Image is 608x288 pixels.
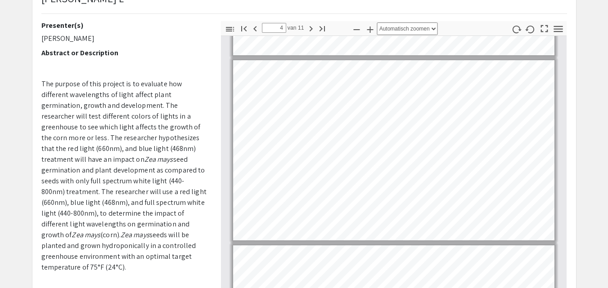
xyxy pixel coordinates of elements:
button: Uitzoomen [349,22,365,35]
button: Inzoomen [363,22,378,35]
span: van 11 [286,23,305,33]
select: Zoomen [377,22,438,35]
em: Zea mays [121,230,149,239]
h2: Presenter(s) [41,21,207,30]
button: Vorige pagina [248,22,263,35]
em: Zea mays [144,155,173,164]
button: Naar eerste pagina gaan [236,22,252,35]
div: Pagina 4 [229,56,558,244]
p: The purpose of this project is to evaluate how different wavelengths of light affect plant germin... [41,79,207,273]
iframe: Chat [7,248,38,281]
button: Zijbalk in-/uitschakelen [222,22,238,35]
h2: Abstract or Description [41,49,207,57]
input: Pagina [262,23,286,33]
p: [PERSON_NAME] [41,33,207,44]
em: Zea mays [72,230,100,239]
button: Volgende pagina [303,22,319,35]
button: Wisselen naar presentatiemodus [536,21,552,34]
button: Rechtsom draaien [509,22,524,35]
button: Naar laatste pagina gaan [315,22,330,35]
button: Hulpmiddelen [550,22,566,35]
button: Linksom draaien [522,22,538,35]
